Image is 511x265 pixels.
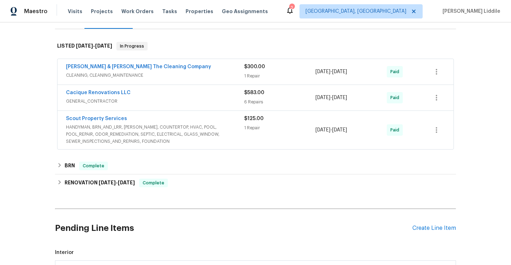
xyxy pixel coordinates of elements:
h6: LISTED [57,42,112,50]
span: Work Orders [121,8,154,15]
span: GENERAL_CONTRACTOR [66,98,244,105]
div: BRN Complete [55,157,456,174]
span: Geo Assignments [222,8,268,15]
span: Properties [186,8,213,15]
span: [DATE] [95,43,112,48]
span: Paid [390,126,402,134]
div: Create Line Item [412,225,456,232]
span: - [315,68,347,75]
span: Complete [80,162,107,169]
div: 2 [289,4,294,11]
a: [PERSON_NAME] & [PERSON_NAME] The Cleaning Company [66,64,211,69]
span: [DATE] [76,43,93,48]
span: Tasks [162,9,177,14]
span: Visits [68,8,82,15]
span: Paid [390,68,402,75]
span: [DATE] [332,128,347,132]
span: $583.00 [244,90,264,95]
span: [DATE] [99,180,116,185]
span: [PERSON_NAME] Liddile [440,8,500,15]
span: [DATE] [315,95,330,100]
span: $125.00 [244,116,264,121]
div: 6 Repairs [244,98,315,106]
a: Scout Property Services [66,116,127,121]
span: [DATE] [315,69,330,74]
span: - [315,94,347,101]
div: LISTED [DATE]-[DATE]In Progress [55,35,456,58]
h2: Pending Line Items [55,212,412,245]
span: Maestro [24,8,48,15]
span: [DATE] [315,128,330,132]
span: [DATE] [332,95,347,100]
span: In Progress [117,43,147,50]
span: CLEANING, CLEANING_MAINTENANCE [66,72,244,79]
div: RENOVATION [DATE]-[DATE]Complete [55,174,456,191]
span: Interior [55,249,456,256]
span: $300.00 [244,64,265,69]
div: 1 Repair [244,72,315,80]
span: HANDYMAN, BRN_AND_LRR, [PERSON_NAME], COUNTERTOP, HVAC, POOL, POOL_REPAIR, ODOR_REMEDIATION, SEPT... [66,124,244,145]
h6: RENOVATION [65,179,135,187]
span: [GEOGRAPHIC_DATA], [GEOGRAPHIC_DATA] [306,8,406,15]
div: 1 Repair [244,124,315,131]
span: Complete [140,179,167,186]
a: Cacique Renovations LLC [66,90,131,95]
span: Paid [390,94,402,101]
span: - [99,180,135,185]
span: - [315,126,347,134]
span: Projects [91,8,113,15]
span: - [76,43,112,48]
h6: BRN [65,162,75,170]
span: [DATE] [332,69,347,74]
span: [DATE] [118,180,135,185]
